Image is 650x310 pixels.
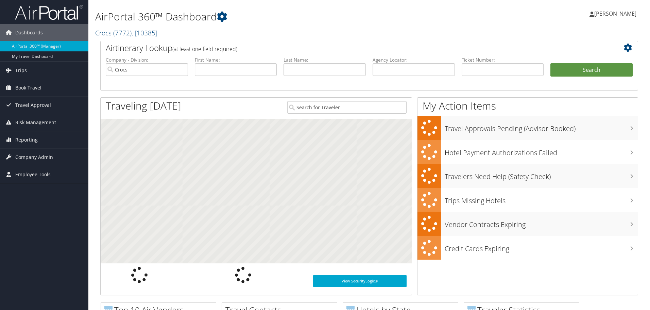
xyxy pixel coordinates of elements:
a: View SecurityLogic® [313,275,407,287]
h1: My Action Items [417,99,638,113]
input: Search for Traveler [287,101,407,114]
span: Travel Approval [15,97,51,114]
span: Employee Tools [15,166,51,183]
label: Company - Division: [106,56,188,63]
a: Hotel Payment Authorizations Failed [417,140,638,164]
h1: AirPortal 360™ Dashboard [95,10,461,24]
span: Reporting [15,131,38,148]
h3: Vendor Contracts Expiring [445,216,638,229]
h3: Travelers Need Help (Safety Check) [445,168,638,181]
span: , [ 10385 ] [132,28,157,37]
a: Vendor Contracts Expiring [417,212,638,236]
span: [PERSON_NAME] [594,10,636,17]
h3: Hotel Payment Authorizations Failed [445,145,638,158]
h2: Airtinerary Lookup [106,42,588,54]
span: ( 7772 ) [113,28,132,37]
span: Company Admin [15,149,53,166]
h3: Trips Missing Hotels [445,193,638,206]
span: Trips [15,62,27,79]
a: Trips Missing Hotels [417,188,638,212]
h3: Credit Cards Expiring [445,241,638,254]
h1: Traveling [DATE] [106,99,181,113]
span: Dashboards [15,24,43,41]
button: Search [550,63,633,77]
label: Last Name: [284,56,366,63]
span: Risk Management [15,114,56,131]
a: Travelers Need Help (Safety Check) [417,164,638,188]
a: Crocs [95,28,157,37]
h3: Travel Approvals Pending (Advisor Booked) [445,120,638,133]
span: (at least one field required) [172,45,237,53]
a: Credit Cards Expiring [417,236,638,260]
span: Book Travel [15,79,41,96]
label: Agency Locator: [373,56,455,63]
label: Ticket Number: [462,56,544,63]
img: airportal-logo.png [15,4,83,20]
a: Travel Approvals Pending (Advisor Booked) [417,116,638,140]
label: First Name: [195,56,277,63]
a: [PERSON_NAME] [589,3,643,24]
